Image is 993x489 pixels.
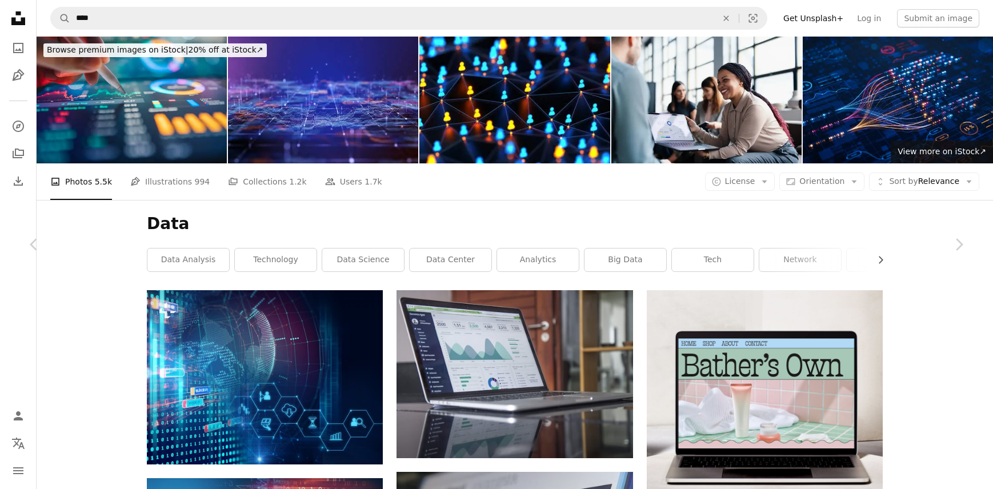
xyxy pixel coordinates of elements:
span: 1.2k [289,175,306,188]
span: 20% off at iStock ↗ [47,45,263,54]
span: Orientation [799,177,844,186]
a: graph [847,248,928,271]
button: Orientation [779,173,864,191]
a: Log in [850,9,888,27]
a: Illustrations 994 [130,163,210,200]
button: License [705,173,775,191]
img: Business Team Meeting With Focus on Analysis and Collaboration [611,37,802,163]
img: Millennial and Gen Z new investing using Ai finanace interact with an AI data finance assistant o... [37,37,227,163]
button: Language [7,432,30,455]
a: Users 1.7k [325,163,382,200]
a: big data [584,248,666,271]
a: Log in / Sign up [7,404,30,427]
img: laptop computer on glass-top table [397,290,632,458]
a: tech [672,248,754,271]
a: data science [322,248,404,271]
span: Browse premium images on iStock | [47,45,188,54]
form: Find visuals sitewide [50,7,767,30]
span: Relevance [889,176,959,187]
span: View more on iStock ↗ [898,147,986,156]
a: Collections 1.2k [228,163,306,200]
a: futuristic earth map technology abstract background represent global connection concept [147,372,383,382]
img: AI powers big data analysis and automation workflows, showcasing neural networks and data streams... [803,37,993,163]
img: Flying through glow blue futuristic digital technology landscape. Glow colourful particle backgro... [228,37,418,163]
a: Photos [7,37,30,59]
span: Sort by [889,177,918,186]
a: Next [924,190,993,299]
a: Browse premium images on iStock|20% off at iStock↗ [37,37,274,64]
a: technology [235,248,317,271]
img: futuristic earth map technology abstract background represent global connection concept [147,290,383,464]
button: scroll list to the right [870,248,883,271]
a: Explore [7,115,30,138]
h1: Data [147,214,883,234]
button: Visual search [739,7,767,29]
a: Illustrations [7,64,30,87]
button: Sort byRelevance [869,173,979,191]
a: Get Unsplash+ [776,9,850,27]
span: 1.7k [365,175,382,188]
a: analytics [497,248,579,271]
span: License [725,177,755,186]
a: data center [410,248,491,271]
button: Menu [7,459,30,482]
button: Search Unsplash [51,7,70,29]
a: Download History [7,170,30,193]
a: data analysis [147,248,229,271]
span: 994 [195,175,210,188]
button: Clear [714,7,739,29]
button: Submit an image [897,9,979,27]
img: Futuristic digital background. Abstract connections technology and digital network. 3d illustrati... [419,37,610,163]
a: network [759,248,841,271]
a: laptop computer on glass-top table [397,369,632,379]
a: View more on iStock↗ [891,141,993,163]
a: Collections [7,142,30,165]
